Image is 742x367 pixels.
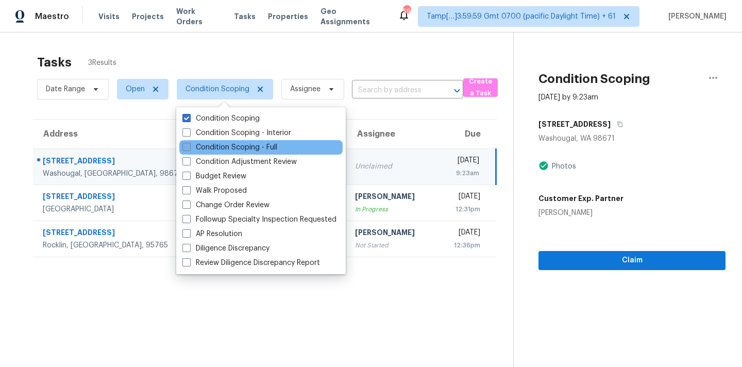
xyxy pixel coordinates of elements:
[46,84,85,94] span: Date Range
[538,208,623,218] div: [PERSON_NAME]
[445,168,479,178] div: 9:23am
[538,160,549,171] img: Artifact Present Icon
[436,120,496,148] th: Due
[182,157,297,167] label: Condition Adjustment Review
[132,11,164,22] span: Projects
[35,11,69,22] span: Maestro
[182,214,336,225] label: Followup Specialty Inspection Requested
[403,6,410,16] div: 595
[347,120,437,148] th: Assignee
[182,186,247,196] label: Walk Proposed
[33,120,218,148] th: Address
[185,84,249,94] span: Condition Scoping
[176,6,222,27] span: Work Orders
[463,78,498,97] button: Create a Task
[37,57,72,68] h2: Tasks
[321,6,385,27] span: Geo Assignments
[126,84,145,94] span: Open
[43,227,210,240] div: [STREET_ADDRESS]
[234,13,256,20] span: Tasks
[43,156,210,169] div: [STREET_ADDRESS]
[547,254,717,267] span: Claim
[450,84,464,98] button: Open
[538,251,726,270] button: Claim
[468,76,493,99] span: Create a Task
[355,191,429,204] div: [PERSON_NAME]
[445,155,479,168] div: [DATE]
[352,82,434,98] input: Search by address
[445,204,480,214] div: 12:31pm
[43,204,210,214] div: [GEOGRAPHIC_DATA]
[268,11,308,22] span: Properties
[538,119,611,129] h5: [STREET_ADDRESS]
[182,128,291,138] label: Condition Scoping - Interior
[611,115,625,134] button: Copy Address
[538,134,726,144] div: Washougal, WA 98671
[182,200,269,210] label: Change Order Review
[664,11,727,22] span: [PERSON_NAME]
[290,84,321,94] span: Assignee
[445,227,480,240] div: [DATE]
[43,240,210,251] div: Rocklin, [GEOGRAPHIC_DATA], 95765
[427,11,616,22] span: Tamp[…]3:59:59 Gmt 0700 (pacific Daylight Time) + 61
[538,92,598,103] div: [DATE] by 9:23am
[355,161,429,172] div: Unclaimed
[538,193,623,204] h5: Customer Exp. Partner
[43,169,210,179] div: Washougal, [GEOGRAPHIC_DATA], 98671
[538,74,650,84] h2: Condition Scoping
[549,161,576,172] div: Photos
[182,258,320,268] label: Review Diligence Discrepancy Report
[182,229,242,239] label: AP Resolution
[182,171,246,181] label: Budget Review
[43,191,210,204] div: [STREET_ADDRESS]
[182,113,260,124] label: Condition Scoping
[88,58,116,68] span: 3 Results
[355,227,429,240] div: [PERSON_NAME]
[355,204,429,214] div: In Progress
[182,243,269,254] label: Diligence Discrepancy
[182,142,277,153] label: Condition Scoping - Full
[445,191,480,204] div: [DATE]
[445,240,480,251] div: 12:36pm
[355,240,429,251] div: Not Started
[98,11,120,22] span: Visits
